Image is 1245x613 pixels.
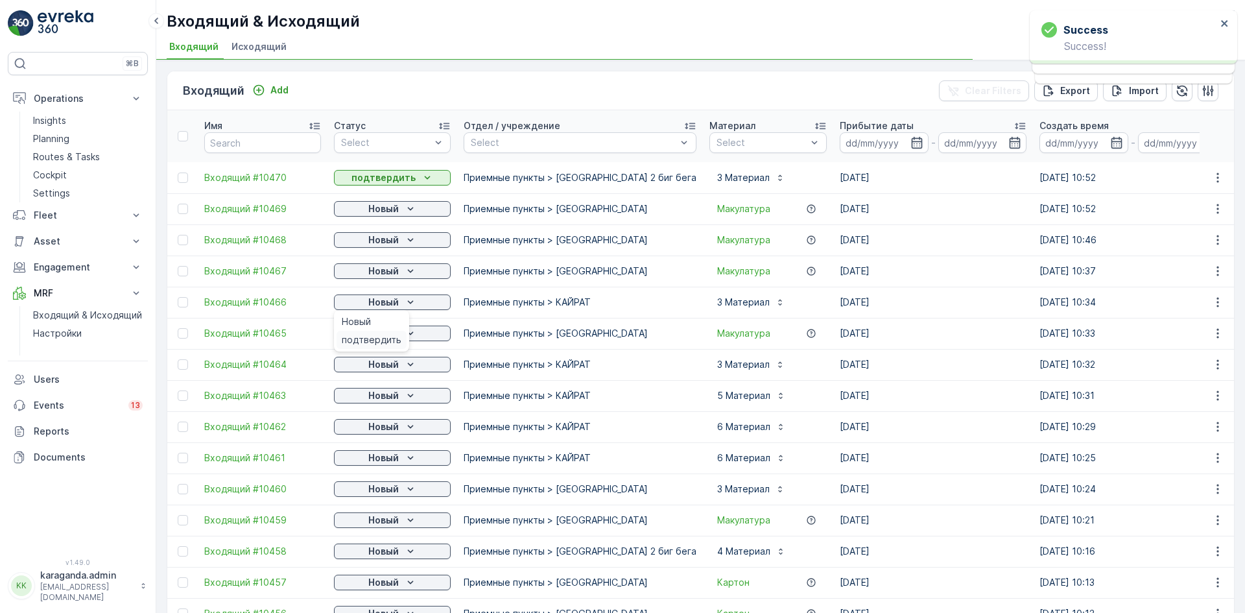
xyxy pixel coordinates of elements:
button: Новый [334,512,451,528]
a: Planning [28,130,148,148]
span: Входящий #10463 [204,389,321,402]
p: Fleet [34,209,122,222]
td: [DATE] [833,442,1033,474]
a: Входящий #10462 [204,420,321,433]
td: Приемные пункты > КАЙРАТ [457,349,703,380]
p: Planning [33,132,69,145]
td: [DATE] 10:24 [1033,474,1233,505]
span: Макулатура [717,265,770,278]
a: Макулатура [717,327,770,340]
p: Новый [368,514,399,527]
td: [DATE] [833,162,1033,193]
div: Toggle Row Selected [178,484,188,494]
td: [DATE] 10:13 [1033,567,1233,598]
td: [DATE] [833,505,1033,536]
button: Новый [334,232,451,248]
img: logo_light-DOdMpM7g.png [38,10,93,36]
span: Макулатура [717,234,770,246]
button: 6 Материал [709,448,794,468]
span: Входящий #10468 [204,234,321,246]
span: Исходящий [231,40,287,53]
td: Приемные пункты > [GEOGRAPHIC_DATA] 2 биг бега [457,536,703,567]
p: 4 Материал [717,545,770,558]
p: Создать время [1039,119,1109,132]
a: Макулатура [717,514,770,527]
a: Входящий #10465 [204,327,321,340]
button: Новый [334,294,451,310]
div: Toggle Row Selected [178,359,188,370]
td: [DATE] [833,193,1033,224]
a: Входящий #10458 [204,545,321,558]
a: Входящий #10469 [204,202,321,215]
a: Входящий #10470 [204,171,321,184]
td: [DATE] [833,318,1033,349]
ul: Новый [334,310,409,352]
button: Import [1103,80,1167,101]
p: - [931,135,936,150]
td: [DATE] 10:16 [1033,536,1233,567]
p: Engagement [34,261,122,274]
a: Входящий #10457 [204,576,321,589]
td: Приемные пункты > КАЙРАТ [457,287,703,318]
p: Events [34,399,121,412]
p: Insights [33,114,66,127]
button: 3 Материал [709,354,793,375]
p: 6 Материал [717,420,770,433]
p: ⌘B [126,58,139,69]
div: Toggle Row Selected [178,391,188,401]
button: 3 Материал [709,479,793,499]
a: Routes & Tasks [28,148,148,166]
td: [DATE] [833,411,1033,442]
a: Events13 [8,392,148,418]
p: Import [1129,84,1159,97]
p: Новый [368,202,399,215]
a: Макулатура [717,202,770,215]
td: [DATE] 10:31 [1033,380,1233,411]
td: Приемные пункты > [GEOGRAPHIC_DATA] [457,318,703,349]
td: [DATE] 10:52 [1033,193,1233,224]
button: Engagement [8,254,148,280]
p: Новый [368,420,399,433]
p: Asset [34,235,122,248]
p: Новый [368,545,399,558]
div: Toggle Row Selected [178,297,188,307]
a: Входящий #10466 [204,296,321,309]
p: Clear Filters [965,84,1021,97]
button: Export [1034,80,1098,101]
td: [DATE] 10:37 [1033,256,1233,287]
p: Имя [204,119,222,132]
p: Новый [368,389,399,402]
p: Routes & Tasks [33,150,100,163]
div: Toggle Row Selected [178,546,188,557]
span: Входящий #10460 [204,483,321,496]
button: Новый [334,263,451,279]
td: [DATE] 10:33 [1033,318,1233,349]
p: Operations [34,92,122,105]
button: подтвердить [334,170,451,186]
td: [DATE] 10:32 [1033,349,1233,380]
button: Новый [334,575,451,590]
p: Export [1060,84,1090,97]
button: 5 Материал [709,385,794,406]
p: Новый [368,483,399,496]
td: Приемные пункты > [GEOGRAPHIC_DATA] [457,193,703,224]
p: 13 [131,400,140,411]
td: [DATE] [833,287,1033,318]
p: Входящий [183,82,244,100]
button: 4 Материал [709,541,794,562]
td: [DATE] [833,536,1033,567]
p: 3 Материал [717,483,770,496]
td: Приемные пункты > [GEOGRAPHIC_DATA] [457,256,703,287]
p: Входящий & Исходящий [33,309,142,322]
p: Reports [34,425,143,438]
td: [DATE] 10:34 [1033,287,1233,318]
input: dd/mm/yyyy [938,132,1027,153]
a: Картон [717,576,750,589]
td: [DATE] [833,349,1033,380]
td: [DATE] [833,567,1033,598]
p: Новый [368,576,399,589]
button: close [1220,18,1229,30]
